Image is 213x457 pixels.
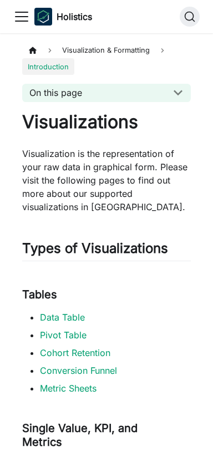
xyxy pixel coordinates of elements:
a: Cohort Retention [40,347,110,358]
span: Visualization & Formatting [57,42,155,58]
h3: Tables [22,288,191,302]
h1: Visualizations [22,111,191,133]
a: Home page [22,42,43,58]
button: Toggle navigation bar [13,8,30,25]
h2: Types of Visualizations [22,240,191,261]
h3: Single Value, KPI, and Metrics [22,422,191,449]
button: On this page [22,84,191,102]
span: Introduction [22,58,74,74]
nav: Breadcrumbs [22,42,191,75]
img: Holistics [34,8,52,26]
b: Holistics [57,10,92,23]
a: Metric Sheets [40,383,97,394]
a: Data Table [40,312,85,323]
p: Visualization is the representation of your raw data in graphical form. Please visit the followin... [22,147,191,214]
a: Conversion Funnel [40,365,117,376]
a: HolisticsHolistics [34,8,92,26]
button: Search (Ctrl+K) [180,7,200,27]
a: Pivot Table [40,329,87,341]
